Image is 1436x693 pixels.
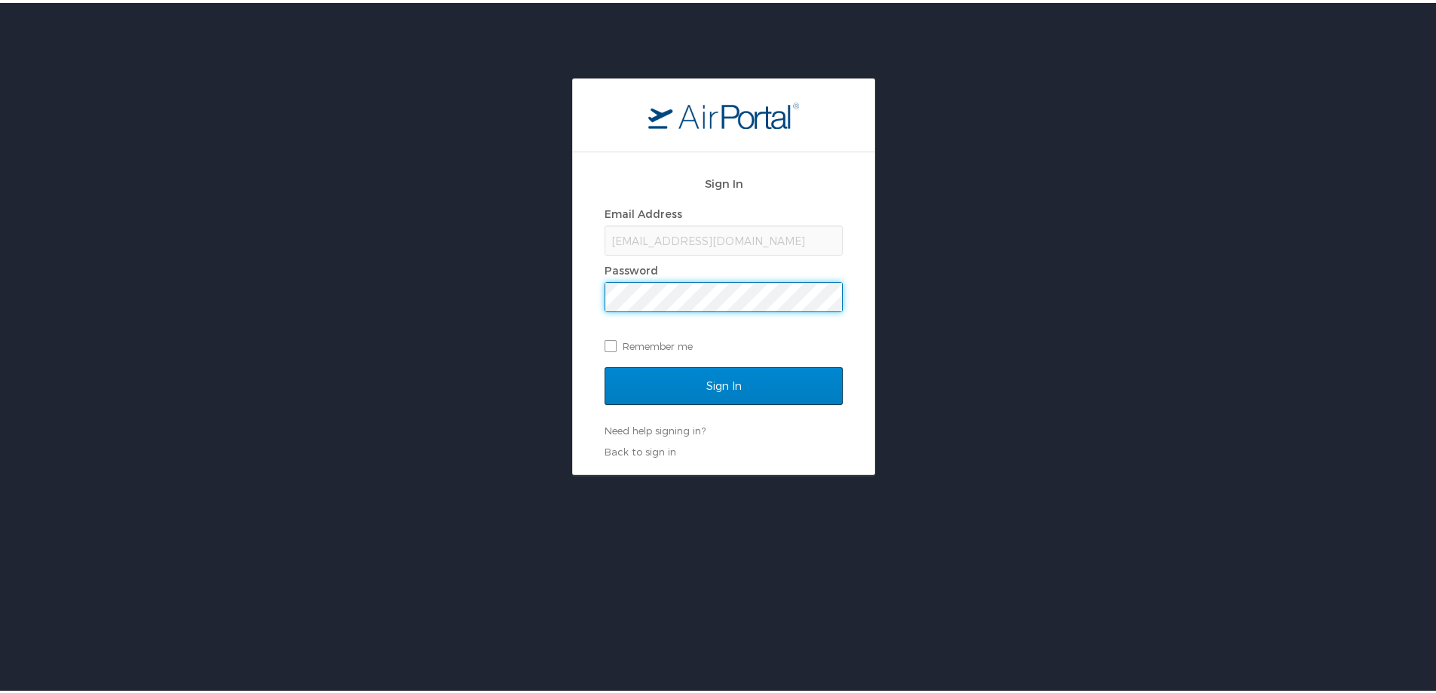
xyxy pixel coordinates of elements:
img: logo [648,99,799,126]
a: Need help signing in? [605,422,706,434]
label: Remember me [605,332,843,354]
label: Email Address [605,204,682,217]
h2: Sign In [605,172,843,189]
label: Password [605,261,658,274]
input: Sign In [605,364,843,402]
a: Back to sign in [605,443,676,455]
